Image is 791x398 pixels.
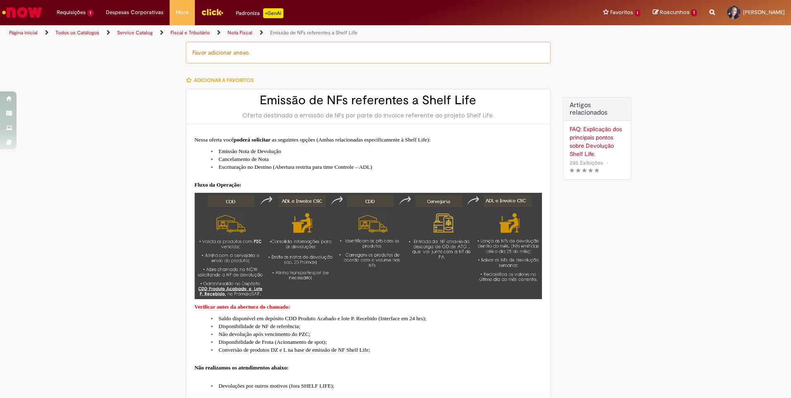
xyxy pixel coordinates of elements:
a: Emissão de NFs referentes a Shelf Life [270,29,357,36]
img: ServiceNow [1,4,43,21]
span: [PERSON_NAME] [743,9,785,16]
span: Não realizamos os atendimentos abaixo: [194,364,289,371]
span: Despesas Corporativas [106,8,163,17]
span: 1 [635,10,641,17]
span: Verificar antes da abertura do chamado: [194,304,290,310]
span: Não devolução após vencimento do PZC; [218,331,310,337]
span: Disponibilidade de NF de referência; [218,323,300,329]
span: Escrituração no Destino (Abertura restrita para time Controle – ADL) [218,164,372,170]
span: poderá solicitar [234,137,271,143]
span: Favoritos [610,8,633,17]
span: Fluxo da Operação: [194,182,241,188]
ul: Trilhas de página [6,25,521,41]
span: Disponibilidade de Frota (Acionamento de spot); [218,339,327,345]
img: click_logo_yellow_360x200.png [201,6,223,18]
div: Oferta destinada a emissão de NFs por parte do Invoice referente ao projeto Shelf Life. [194,111,542,120]
a: Página inicial [9,29,38,36]
span: More [176,8,189,17]
h3: Artigos relacionados [570,102,625,116]
div: Padroniza [236,8,283,18]
span: • [605,157,610,168]
span: Adicionar a Favoritos [194,77,254,84]
a: Nota Fiscal [228,29,252,36]
span: Requisições [57,8,86,17]
span: 1 [691,9,697,17]
span: 285 Exibições [570,159,603,166]
p: +GenAi [263,8,283,18]
span: Nessa oferta você [194,137,234,143]
a: FAQ: Explicação dos principais pontos sobre Devolução Shelf Life. [570,125,625,158]
div: Favor adicionar anexo. [186,42,551,63]
button: Adicionar a Favoritos [186,72,258,89]
span: 1 [87,10,93,17]
h2: Emissão de NFs referentes a Shelf Life [194,94,542,107]
span: Devoluções por outros motivos (fora SHELF LIFE); [218,383,334,389]
a: Fiscal e Tributário [170,29,210,36]
span: Rascunhos [660,8,690,16]
span: Saldo disponível em depósito CDD Produto Acabado e lote P. Recebido (Interface em 24 hrs); [218,315,426,321]
a: Service Catalog [117,29,153,36]
span: Cancelamento de Nota [218,156,268,162]
span: Emissão Nota de Devolução [218,148,281,154]
span: Conversão de produtos DZ e L na base de emissão de NF Shelf Life; [218,347,370,353]
span: as seguintes opções (Ambas relacionadas especificamente à Shelf Life): [272,137,430,143]
a: Rascunhos [653,9,697,17]
a: Todos os Catálogos [55,29,99,36]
